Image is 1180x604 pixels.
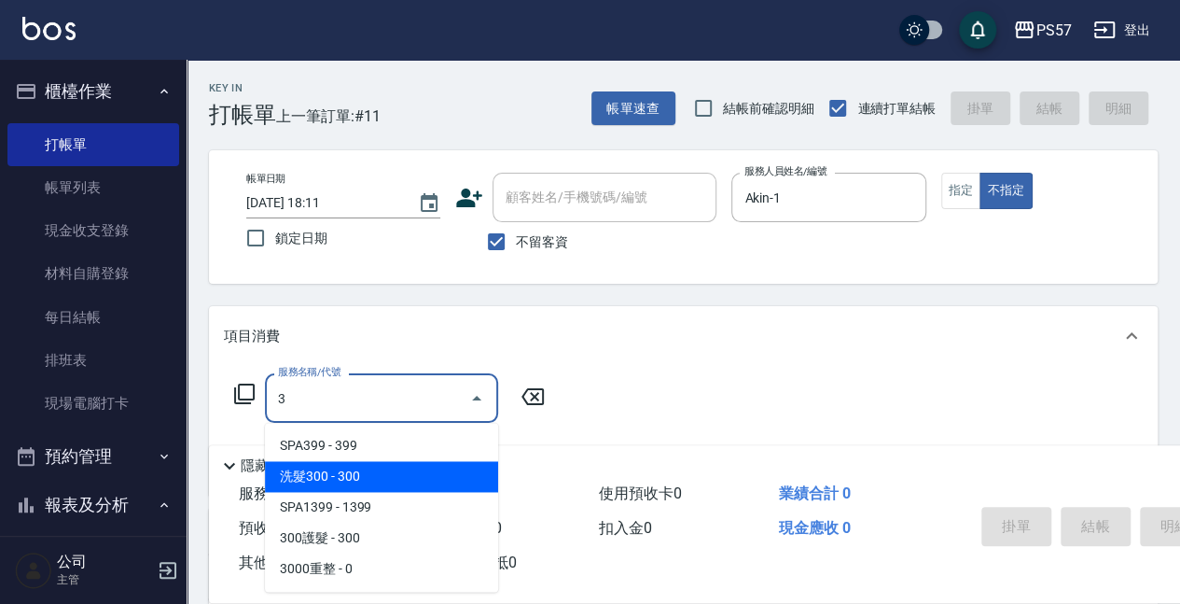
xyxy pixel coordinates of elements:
span: 連續打單結帳 [857,99,936,119]
span: 洗髮300 - 300 [265,461,498,492]
span: 服務消費 0 [239,485,307,502]
img: Logo [22,17,76,40]
span: 業績合計 0 [779,485,851,502]
span: 預收卡販賣 0 [239,519,322,537]
button: 櫃檯作業 [7,67,179,116]
a: 排班表 [7,339,179,382]
label: 帳單日期 [246,172,285,186]
span: 3000重整 - 0 [265,554,498,584]
span: SPA399 - 399 [265,430,498,461]
a: 材料自購登錄 [7,252,179,295]
span: 扣入金 0 [599,519,652,537]
img: Person [15,552,52,589]
span: 300護髮 - 300 [265,523,498,554]
span: 現金應收 0 [779,519,851,537]
p: 主管 [57,571,152,588]
h5: 公司 [57,553,152,571]
div: 項目消費 [209,306,1158,366]
a: 每日結帳 [7,296,179,339]
button: 預約管理 [7,432,179,481]
p: 項目消費 [224,327,280,346]
label: 服務名稱/代號 [278,365,340,379]
span: SPA1399 - 1399 [265,492,498,523]
button: 帳單速查 [591,91,675,126]
button: PS57 [1006,11,1078,49]
button: 不指定 [979,173,1032,209]
span: 上一筆訂單:#11 [276,105,381,128]
button: 報表及分析 [7,481,179,529]
button: 指定 [941,173,981,209]
label: 服務人員姓名/編號 [744,164,826,178]
button: Close [462,384,492,414]
span: 使用預收卡 0 [599,485,682,502]
button: Choose date, selected date is 2025-09-07 [407,181,451,226]
span: 不留客資 [516,232,568,252]
a: 現場電腦打卡 [7,382,179,425]
h2: Key In [209,82,276,94]
span: 鎖定日期 [275,229,327,248]
input: YYYY/MM/DD hh:mm [246,188,399,218]
button: save [959,11,996,49]
button: 登出 [1086,13,1158,48]
div: PS57 [1035,19,1071,42]
h3: 打帳單 [209,102,276,128]
a: 打帳單 [7,123,179,166]
p: 隱藏業績明細 [241,457,325,476]
a: 現金收支登錄 [7,209,179,252]
a: 帳單列表 [7,166,179,209]
span: 結帳前確認明細 [723,99,814,119]
span: 其他付款方式 0 [239,554,337,571]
